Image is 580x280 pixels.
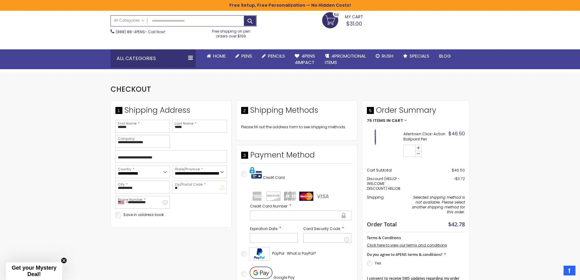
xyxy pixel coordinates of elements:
[116,196,130,208] div: United States: +1
[283,192,297,201] img: jcb
[320,49,371,69] a: 4PROMOTIONALITEMS
[325,53,366,65] span: 4PROMOTIONAL ITEMS
[341,212,346,219] div: Secure transaction
[114,18,144,23] span: All Categories
[367,105,465,119] span: Order Summary
[241,105,353,119] div: Shipping Methods
[388,186,400,191] span: HELLO8
[564,266,575,275] a: Top
[367,176,400,191] span: Discount (HELLO! - WELCOME DISCOUNT)
[403,132,447,141] strong: Allentown Click-Action Ballpoint Pen
[111,84,151,94] span: Checkout
[241,150,353,163] div: Payment Method
[273,275,295,280] span: Google Pay
[116,29,145,34] a: (888) 88-4PENS
[287,250,316,257] a: What is PayPal?
[373,119,403,123] span: Items in Cart
[111,16,147,26] a: All Categories
[398,49,434,63] a: Specials
[448,130,465,137] span: $46.50
[448,221,465,228] span: $42.78
[250,226,298,232] label: Expiration Date
[6,262,62,280] div: Get your Mystery Deal!Close teaser
[287,251,316,256] span: What is PayPal?
[250,267,272,279] img: Pay with Google Pay
[367,129,384,146] img: Allentown Click-Action Ballpoint Pen-Blue
[241,53,252,59] span: Pens
[322,12,363,27] a: $31.00 50
[367,166,403,175] th: Cart Subtotal
[263,175,285,180] span: Credit Card
[375,261,381,266] label: Yes
[439,53,451,59] span: Blog
[202,49,230,63] a: Home
[115,105,227,119] div: Shipping Address
[257,49,290,63] a: Pencils
[334,12,339,18] span: 50
[111,49,196,68] div: All Categories
[266,192,280,201] img: discover
[290,49,320,69] a: 4Pens4impact
[116,29,165,34] span: - Call Now!
[241,125,353,129] div: Please fill out the address form to see shipping methods.
[371,49,398,63] a: Rush
[123,212,164,217] span: Save in address book
[367,252,442,257] span: Do you agree to 4PENS terms & conditions?
[250,167,262,179] img: Pay with credit card
[295,53,315,65] span: 4Pens 4impact
[452,168,465,173] span: $46.50
[346,20,362,27] span: $31.00
[250,192,264,201] img: amex
[250,203,351,209] label: Credit Card Number
[272,251,284,256] span: PayPal
[230,49,257,63] a: Pens
[316,192,330,201] img: visa
[299,192,313,201] img: mastercard
[61,257,67,264] button: Close teaser
[453,176,465,181] span: -$3.72
[412,195,465,215] span: Selected shipping method is not available. Please select another shipping method for this order.
[213,53,226,59] span: Home
[303,226,351,232] label: Card Security Code
[367,243,447,248] a: Click here to view our terms and conditions
[12,265,56,277] span: Get your Mystery Deal!
[367,119,372,123] span: 75
[367,195,384,200] span: Shipping
[268,53,285,59] span: Pencils
[367,235,401,240] span: Terms & Conditions
[410,53,429,59] span: Specials
[206,27,257,39] div: Free shipping on pen orders over $199
[382,53,393,59] span: Rush
[434,49,456,63] a: Blog
[367,220,397,228] strong: Order Total
[249,247,270,261] img: Acceptance Mark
